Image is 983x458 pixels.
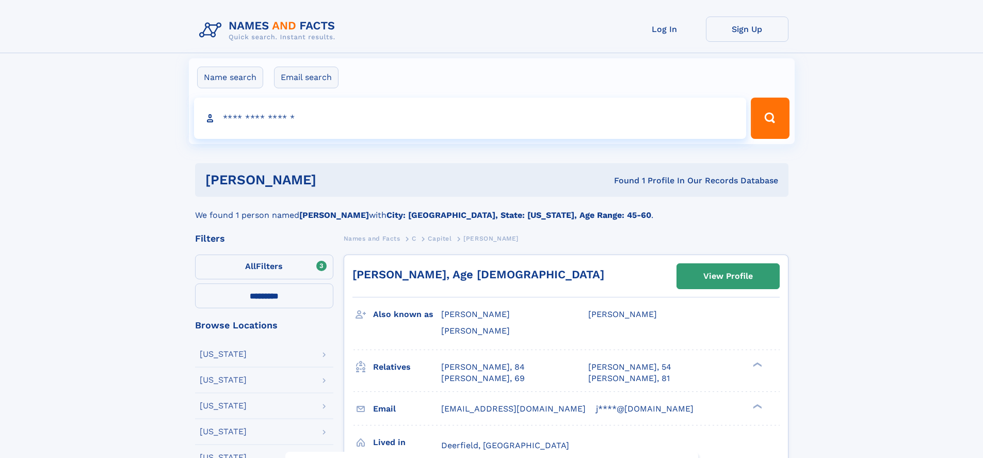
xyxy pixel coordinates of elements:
[463,235,519,242] span: [PERSON_NAME]
[195,321,333,330] div: Browse Locations
[703,264,753,288] div: View Profile
[195,17,344,44] img: Logo Names and Facts
[274,67,339,88] label: Email search
[194,98,747,139] input: search input
[588,373,670,384] a: [PERSON_NAME], 81
[344,232,400,245] a: Names and Facts
[412,232,416,245] a: C
[441,373,525,384] a: [PERSON_NAME], 69
[197,67,263,88] label: Name search
[200,428,247,436] div: [US_STATE]
[750,403,763,409] div: ❯
[373,358,441,376] h3: Relatives
[373,306,441,323] h3: Also known as
[195,255,333,279] label: Filters
[750,361,763,368] div: ❯
[373,400,441,418] h3: Email
[588,309,657,319] span: [PERSON_NAME]
[677,264,779,289] a: View Profile
[441,326,510,336] span: [PERSON_NAME]
[386,210,651,220] b: City: [GEOGRAPHIC_DATA], State: [US_STATE], Age Range: 45-60
[441,361,525,373] a: [PERSON_NAME], 84
[588,361,671,373] a: [PERSON_NAME], 54
[441,440,569,450] span: Deerfield, [GEOGRAPHIC_DATA]
[200,376,247,384] div: [US_STATE]
[200,402,247,410] div: [US_STATE]
[428,232,452,245] a: Capitel
[195,197,788,222] div: We found 1 person named with .
[245,261,256,271] span: All
[299,210,369,220] b: [PERSON_NAME]
[195,234,333,243] div: Filters
[441,309,510,319] span: [PERSON_NAME]
[352,268,604,281] a: [PERSON_NAME], Age [DEMOGRAPHIC_DATA]
[465,175,778,186] div: Found 1 Profile In Our Records Database
[706,17,788,42] a: Sign Up
[373,434,441,451] h3: Lived in
[441,404,586,414] span: [EMAIL_ADDRESS][DOMAIN_NAME]
[412,235,416,242] span: C
[200,350,247,358] div: [US_STATE]
[428,235,452,242] span: Capitel
[751,98,789,139] button: Search Button
[205,173,465,186] h1: [PERSON_NAME]
[623,17,706,42] a: Log In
